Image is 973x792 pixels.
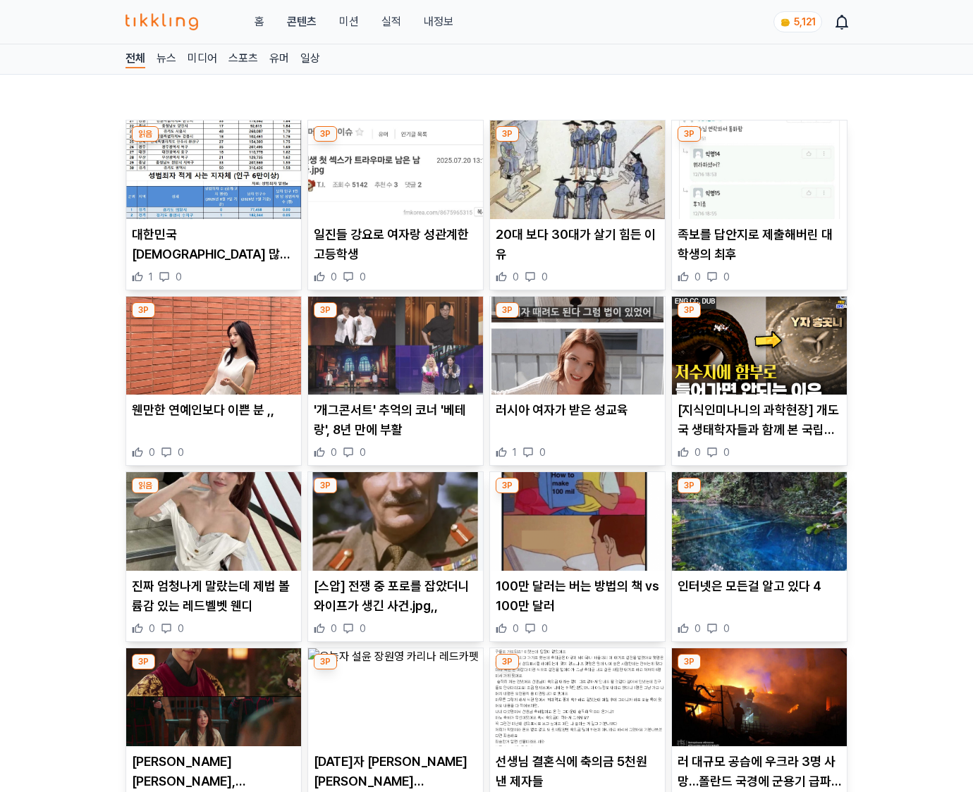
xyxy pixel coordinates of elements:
img: 20대 보다 30대가 살기 힘든 이유 [490,120,665,219]
img: 웬만한 연예인보다 이쁜 분 ,, [126,297,301,395]
span: 0 [360,270,366,284]
div: 3P [132,654,155,669]
a: 실적 [381,13,401,30]
div: 3P 인터넷은 모든걸 알고 있다 4 인터넷은 모든걸 알고 있다 4 0 0 [671,471,847,642]
div: 3P 웬만한 연예인보다 이쁜 분 ,, 웬만한 연예인보다 이쁜 분 ,, 0 0 [126,296,302,466]
span: 0 [723,621,730,636]
span: 0 [149,621,155,636]
p: 일진들 강요로 여자랑 성관계한 고등학생 [314,225,477,264]
div: 읽음 진짜 엄청나게 말랐는데 제법 볼륨감 있는 레드벨벳 웬디 진짜 엄청나게 말랐는데 제법 볼륨감 있는 레드벨벳 웬디 0 0 [126,471,302,642]
p: 러시아 여자가 받은 성교육 [496,400,659,420]
a: 홈 [255,13,264,30]
div: 3P [678,302,701,318]
span: 0 [178,445,184,459]
p: '개그콘서트' 추억의 코너 '베테랑', 8년 만에 부활 [314,400,477,440]
span: 0 [723,270,730,284]
div: 3P [314,654,337,669]
img: 오늘자 설윤 장원영 카리나 레드카펫 [308,648,483,747]
div: 3P 100만 달러는 버는 방법의 책 vs 100만 달러 100만 달러는 버는 방법의 책 vs 100만 달러 0 0 [489,471,666,642]
p: 20대 보다 30대가 살기 힘든 이유 [496,225,659,264]
p: [스압] 전쟁 중 포로를 잡았더니 와이프가 생긴 사건.jpg,, [314,576,477,616]
div: 3P 20대 보다 30대가 살기 힘든 이유 20대 보다 30대가 살기 힘든 이유 0 0 [489,120,666,290]
span: 0 [539,445,546,459]
div: 3P [지식인미나니의 과학현장] 개도국 생태학자들과 함께 본 국립생태원 습지…어떤 생명체가? [지식인미나니의 과학현장] 개도국 생태학자들과 함께 본 국립생태원 습지…어떤 생명... [671,296,847,466]
span: 0 [541,270,548,284]
a: 일상 [300,50,320,68]
a: coin 5,121 [773,11,819,32]
img: 대한민국 성범죄자 많이 사는 동네 ,, [126,120,301,219]
p: 인터넷은 모든걸 알고 있다 4 [678,576,841,596]
p: 100만 달러는 버는 방법의 책 vs 100만 달러 [496,576,659,616]
div: 3P [스압] 전쟁 중 포로를 잡았더니 와이프가 생긴 사건.jpg,, [스압] 전쟁 중 포로를 잡았더니 와이프가 생긴 사건.jpg,, 0 0 [307,471,484,642]
img: 러시아 여자가 받은 성교육 [490,297,665,395]
div: 읽음 대한민국 성범죄자 많이 사는 동네 ,, 대한민국 [DEMOGRAPHIC_DATA] 많이 사는 동네 ,, 1 0 [126,120,302,290]
div: 3P [496,654,519,669]
span: 0 [331,445,337,459]
div: 3P [314,478,337,493]
a: 스포츠 [228,50,258,68]
span: 0 [723,445,730,459]
a: 전체 [126,50,145,68]
a: 미디어 [188,50,217,68]
span: 0 [694,621,701,636]
span: 0 [694,270,701,284]
span: 0 [360,445,366,459]
div: 3P [678,478,701,493]
span: 0 [513,621,519,636]
p: [DATE]자 [PERSON_NAME] [PERSON_NAME] [PERSON_NAME]카펫 [314,752,477,791]
img: 100만 달러는 버는 방법의 책 vs 100만 달러 [490,472,665,571]
span: 0 [149,445,155,459]
span: 1 [513,445,517,459]
p: 대한민국 [DEMOGRAPHIC_DATA] 많이 사는 동네 ,, [132,225,295,264]
img: 인터넷은 모든걸 알고 있다 4 [672,472,847,571]
span: 5,121 [794,16,816,27]
span: 0 [513,270,519,284]
div: 3P 족보를 답안지로 제출해버린 대학생의 최후 족보를 답안지로 제출해버린 대학생의 최후 0 0 [671,120,847,290]
p: [지식인미나니의 과학현장] 개도국 생태학자들과 함께 본 국립생태원 습지…어떤 생명체가? [678,400,841,440]
span: 1 [149,270,153,284]
p: 러 대규모 공습에 우크라 3명 사망…폴란드 국경에 군용기 급파(종합) [678,752,841,791]
div: 3P 러시아 여자가 받은 성교육 러시아 여자가 받은 성교육 1 0 [489,296,666,466]
div: 3P [496,302,519,318]
a: 뉴스 [157,50,176,68]
div: 3P [496,126,519,142]
a: 유머 [269,50,289,68]
span: 0 [331,270,337,284]
img: coin [780,17,791,28]
img: 임윤아X이채민, 승리 후 찾아온 역대급 위기…'폭군의셰프' 최고 15.9% 시청률 [126,648,301,747]
img: 티끌링 [126,13,198,30]
a: 내정보 [424,13,453,30]
p: [PERSON_NAME][PERSON_NAME], [PERSON_NAME] 후 찾아온 역대급 위기…'폭군의셰프' 최고 15.9% 시청률 [132,752,295,791]
button: 미션 [339,13,359,30]
img: 진짜 엄청나게 말랐는데 제법 볼륨감 있는 레드벨벳 웬디 [126,472,301,571]
span: 0 [360,621,366,636]
p: 웬만한 연예인보다 이쁜 분 ,, [132,400,295,420]
span: 0 [541,621,548,636]
a: 콘텐츠 [287,13,317,30]
div: 3P '개그콘서트' 추억의 코너 '베테랑', 8년 만에 부활 '개그콘서트' 추억의 코너 '베테랑', 8년 만에 부활 0 0 [307,296,484,466]
div: 읽음 [132,478,159,493]
span: 0 [694,445,701,459]
span: 0 [178,621,184,636]
p: 족보를 답안지로 제출해버린 대학생의 최후 [678,225,841,264]
div: 3P [314,302,337,318]
p: 진짜 엄청나게 말랐는데 제법 볼륨감 있는 레드벨벳 웬디 [132,576,295,616]
span: 0 [176,270,182,284]
div: 읽음 [132,126,159,142]
img: '개그콘서트' 추억의 코너 '베테랑', 8년 만에 부활 [308,297,483,395]
img: 러 대규모 공습에 우크라 3명 사망…폴란드 국경에 군용기 급파(종합) [672,648,847,747]
div: 3P [496,478,519,493]
img: [스압] 전쟁 중 포로를 잡았더니 와이프가 생긴 사건.jpg,, [308,472,483,571]
img: 족보를 답안지로 제출해버린 대학생의 최후 [672,120,847,219]
div: 3P [678,654,701,669]
div: 3P [678,126,701,142]
img: 일진들 강요로 여자랑 성관계한 고등학생 [308,120,483,219]
p: 선생님 결혼식에 축의금 5천원 낸 제자들 [496,752,659,791]
span: 0 [331,621,337,636]
div: 3P 일진들 강요로 여자랑 성관계한 고등학생 일진들 강요로 여자랑 성관계한 고등학생 0 0 [307,120,484,290]
img: 선생님 결혼식에 축의금 5천원 낸 제자들 [490,648,665,747]
img: [지식인미나니의 과학현장] 개도국 생태학자들과 함께 본 국립생태원 습지…어떤 생명체가? [672,297,847,395]
div: 3P [132,302,155,318]
div: 3P [314,126,337,142]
